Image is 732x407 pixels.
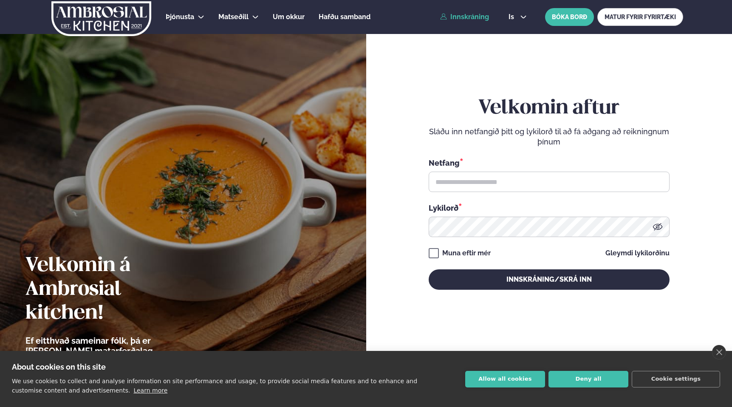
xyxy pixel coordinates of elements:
button: BÓKA BORÐ [545,8,594,26]
a: Learn more [133,387,167,394]
span: Hafðu samband [319,13,370,21]
p: Sláðu inn netfangið þitt og lykilorð til að fá aðgang að reikningnum þínum [429,127,670,147]
button: Cookie settings [632,371,720,387]
span: is [509,14,517,20]
a: Um okkur [273,12,305,22]
a: Innskráning [440,13,489,21]
strong: About cookies on this site [12,362,106,371]
img: logo [51,1,152,36]
span: Þjónusta [166,13,194,21]
div: Lykilorð [429,202,670,213]
h2: Velkomin aftur [429,96,670,120]
a: close [712,345,726,359]
a: MATUR FYRIR FYRIRTÆKI [597,8,683,26]
button: Deny all [548,371,628,387]
a: Hafðu samband [319,12,370,22]
button: Allow all cookies [465,371,545,387]
div: Netfang [429,157,670,168]
a: Þjónusta [166,12,194,22]
span: Um okkur [273,13,305,21]
button: is [502,14,534,20]
a: Gleymdi lykilorðinu [605,250,670,257]
span: Matseðill [218,13,249,21]
p: Ef eitthvað sameinar fólk, þá er [PERSON_NAME] matarferðalag. [25,336,202,356]
button: Innskráning/Skrá inn [429,269,670,290]
h2: Velkomin á Ambrosial kitchen! [25,254,202,325]
p: We use cookies to collect and analyse information on site performance and usage, to provide socia... [12,378,417,394]
a: Matseðill [218,12,249,22]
